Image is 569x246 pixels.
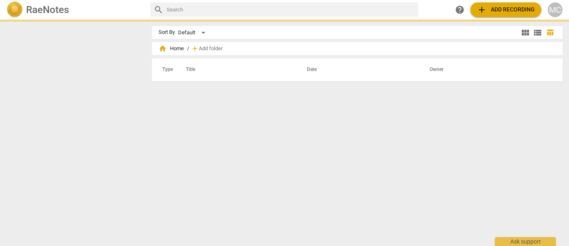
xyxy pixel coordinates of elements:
span: view_list [533,28,543,38]
button: Upload [470,2,541,17]
button: Tile view [519,27,532,39]
span: table_chart [546,29,554,36]
img: Logo [7,2,23,18]
span: Add folder [199,46,223,52]
a: Help [452,2,467,17]
span: add [191,44,199,53]
div: Default [178,26,208,39]
span: add [477,5,487,15]
th: Title [176,58,297,81]
button: List view [532,27,544,39]
th: Owner [420,58,554,81]
a: LogoRaeNotes [7,2,144,18]
span: home [159,44,167,53]
th: Date [297,58,419,81]
button: Table view [544,27,556,39]
input: Search [167,3,415,16]
div: Sort By [159,29,175,35]
span: search [154,5,163,15]
button: MC [548,2,562,17]
span: Add recording [477,5,535,15]
span: view_module [520,28,530,38]
div: Ask support [495,237,556,246]
span: help [455,5,465,15]
th: Type [156,58,176,81]
h2: RaeNotes [26,4,69,16]
span: Home [159,44,184,53]
span: / [187,46,189,52]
